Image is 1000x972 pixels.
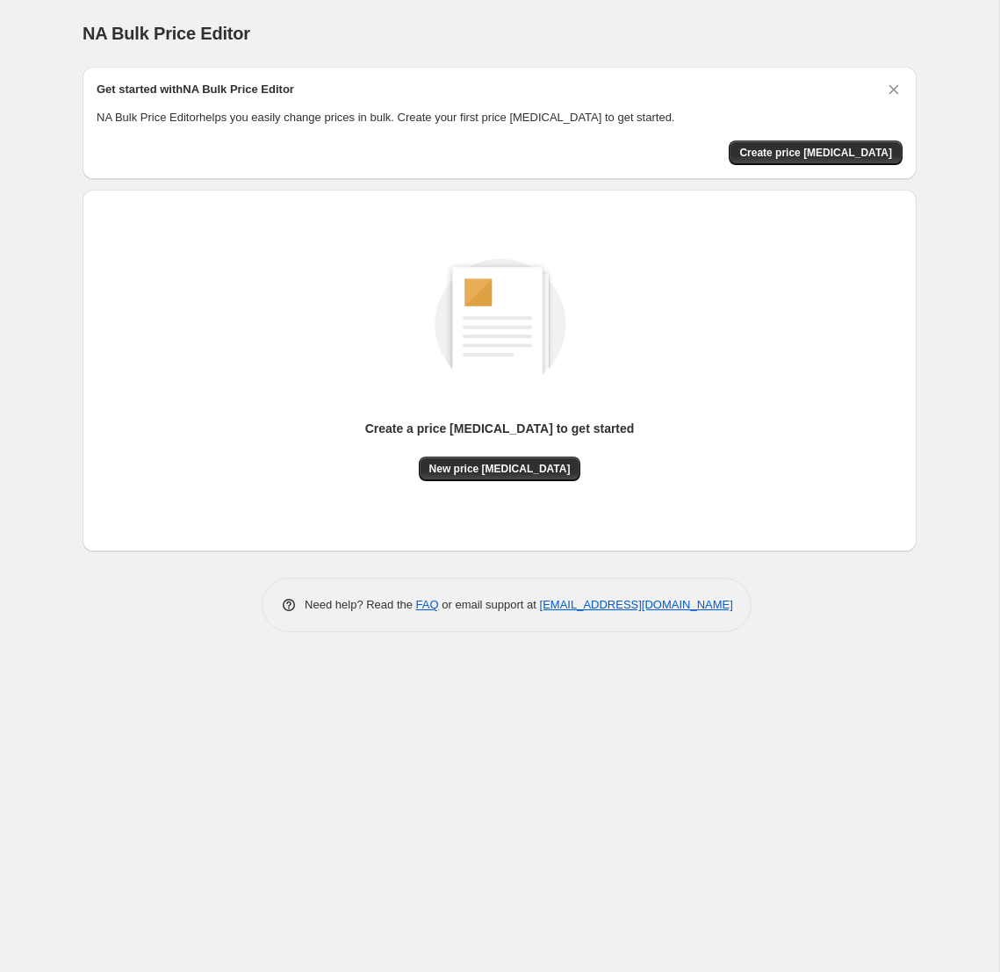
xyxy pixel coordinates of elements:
[729,140,903,165] button: Create price change job
[83,24,250,43] span: NA Bulk Price Editor
[739,146,892,160] span: Create price [MEDICAL_DATA]
[540,598,733,611] a: [EMAIL_ADDRESS][DOMAIN_NAME]
[305,598,416,611] span: Need help? Read the
[97,81,294,98] h2: Get started with NA Bulk Price Editor
[97,109,903,126] p: NA Bulk Price Editor helps you easily change prices in bulk. Create your first price [MEDICAL_DAT...
[439,598,540,611] span: or email support at
[365,420,635,437] p: Create a price [MEDICAL_DATA] to get started
[429,462,571,476] span: New price [MEDICAL_DATA]
[885,81,903,98] button: Dismiss card
[416,598,439,611] a: FAQ
[419,457,581,481] button: New price [MEDICAL_DATA]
